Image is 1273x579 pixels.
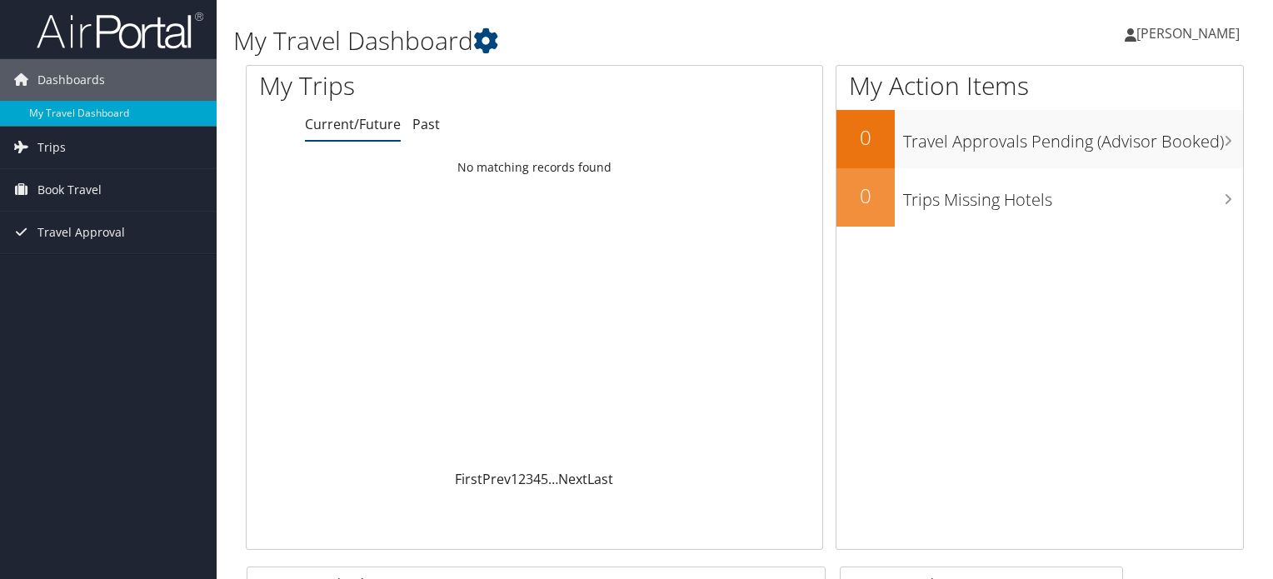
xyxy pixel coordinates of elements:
a: 0Trips Missing Hotels [836,168,1243,227]
a: 4 [533,470,541,488]
td: No matching records found [247,152,822,182]
span: [PERSON_NAME] [1136,24,1240,42]
a: [PERSON_NAME] [1125,8,1256,58]
a: Prev [482,470,511,488]
span: … [548,470,558,488]
a: 1 [511,470,518,488]
h3: Trips Missing Hotels [903,180,1243,212]
h1: My Trips [259,68,570,103]
h1: My Travel Dashboard [233,23,916,58]
span: Book Travel [37,169,102,211]
h2: 0 [836,123,895,152]
a: Current/Future [305,115,401,133]
h3: Travel Approvals Pending (Advisor Booked) [903,122,1243,153]
img: airportal-logo.png [37,11,203,50]
a: Past [412,115,440,133]
span: Travel Approval [37,212,125,253]
a: 3 [526,470,533,488]
span: Trips [37,127,66,168]
a: 5 [541,470,548,488]
h2: 0 [836,182,895,210]
a: 0Travel Approvals Pending (Advisor Booked) [836,110,1243,168]
a: Next [558,470,587,488]
a: First [455,470,482,488]
span: Dashboards [37,59,105,101]
a: 2 [518,470,526,488]
h1: My Action Items [836,68,1243,103]
a: Last [587,470,613,488]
